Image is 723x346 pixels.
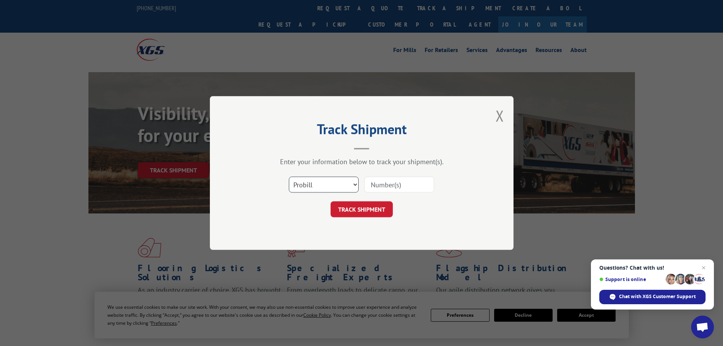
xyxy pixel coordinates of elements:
[619,293,696,300] span: Chat with XGS Customer Support
[599,290,706,304] div: Chat with XGS Customer Support
[699,263,708,272] span: Close chat
[364,177,434,193] input: Number(s)
[599,265,706,271] span: Questions? Chat with us!
[691,316,714,338] div: Open chat
[248,124,476,138] h2: Track Shipment
[248,157,476,166] div: Enter your information below to track your shipment(s).
[599,276,663,282] span: Support is online
[331,201,393,217] button: TRACK SHIPMENT
[496,106,504,126] button: Close modal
